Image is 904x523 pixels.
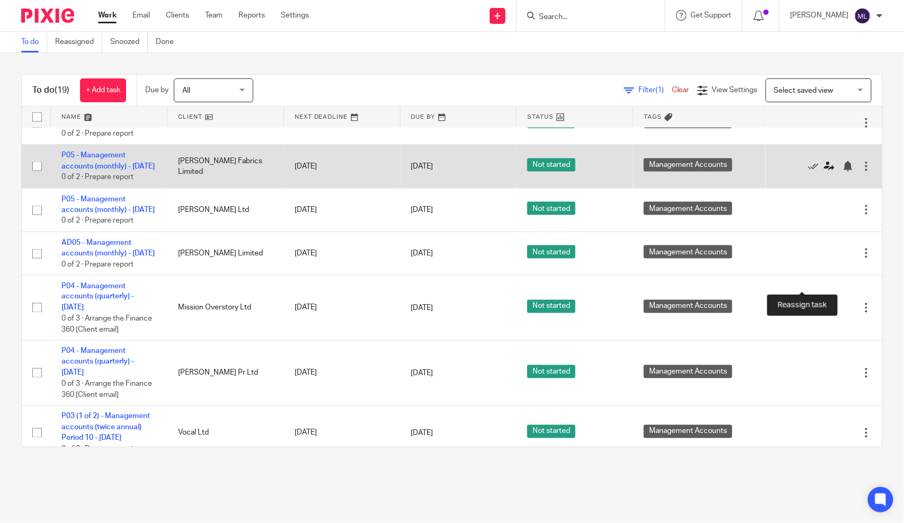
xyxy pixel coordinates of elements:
[98,10,117,21] a: Work
[691,12,732,19] span: Get Support
[284,188,401,232] td: [DATE]
[644,202,732,215] span: Management Accounts
[644,425,732,438] span: Management Accounts
[284,341,401,406] td: [DATE]
[527,202,575,215] span: Not started
[167,232,284,275] td: [PERSON_NAME] Limited
[527,365,575,378] span: Not started
[644,300,732,313] span: Management Accounts
[411,429,433,437] span: [DATE]
[21,32,47,52] a: To do
[411,304,433,312] span: [DATE]
[527,425,575,438] span: Not started
[284,232,401,275] td: [DATE]
[167,145,284,188] td: [PERSON_NAME] Fabrics Limited
[538,13,633,22] input: Search
[110,32,148,52] a: Snoozed
[145,85,169,95] p: Due by
[791,10,849,21] p: [PERSON_NAME]
[281,10,309,21] a: Settings
[182,87,190,94] span: All
[655,86,664,94] span: (1)
[644,158,732,172] span: Management Accounts
[61,130,134,137] span: 0 of 2 · Prepare report
[284,276,401,341] td: [DATE]
[205,10,223,21] a: Team
[61,315,152,333] span: 0 of 3 · Arrange the Finance 360 [Client email]
[527,300,575,313] span: Not started
[80,78,126,102] a: + Add task
[639,86,672,94] span: Filter
[167,188,284,232] td: [PERSON_NAME] Ltd
[774,87,834,94] span: Select saved view
[644,245,732,259] span: Management Accounts
[167,406,284,460] td: Vocal Ltd
[411,369,433,377] span: [DATE]
[672,86,689,94] a: Clear
[61,152,155,170] a: P05 - Management accounts (monthly) - [DATE]
[55,32,102,52] a: Reassigned
[132,10,150,21] a: Email
[166,10,189,21] a: Clients
[61,217,134,225] span: 0 of 2 · Prepare report
[156,32,182,52] a: Done
[644,114,662,120] span: Tags
[61,348,134,377] a: P04 - Management accounts (quarterly) - [DATE]
[61,282,134,312] a: P04 - Management accounts (quarterly) - [DATE]
[61,173,134,181] span: 0 of 2 · Prepare report
[61,380,152,398] span: 0 of 3 · Arrange the Finance 360 [Client email]
[167,341,284,406] td: [PERSON_NAME] Pr Ltd
[61,196,155,214] a: P05 - Management accounts (monthly) - [DATE]
[411,163,433,170] span: [DATE]
[55,86,69,94] span: (19)
[527,245,575,259] span: Not started
[644,365,732,378] span: Management Accounts
[712,86,758,94] span: View Settings
[284,145,401,188] td: [DATE]
[61,261,134,268] span: 0 of 2 · Prepare report
[238,10,265,21] a: Reports
[411,206,433,214] span: [DATE]
[527,158,575,172] span: Not started
[61,413,150,442] a: P03 (1 of 2) - Management accounts (twice annual) Period 10 - [DATE]
[61,445,134,453] span: 0 of 2 · Prepare report
[167,276,284,341] td: Mission Overstory Ltd
[21,8,74,23] img: Pixie
[854,7,871,24] img: svg%3E
[411,250,433,257] span: [DATE]
[284,406,401,460] td: [DATE]
[61,239,155,257] a: AD05 - Management accounts (monthly) - [DATE]
[32,85,69,96] h1: To do
[808,161,824,172] a: Mark as done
